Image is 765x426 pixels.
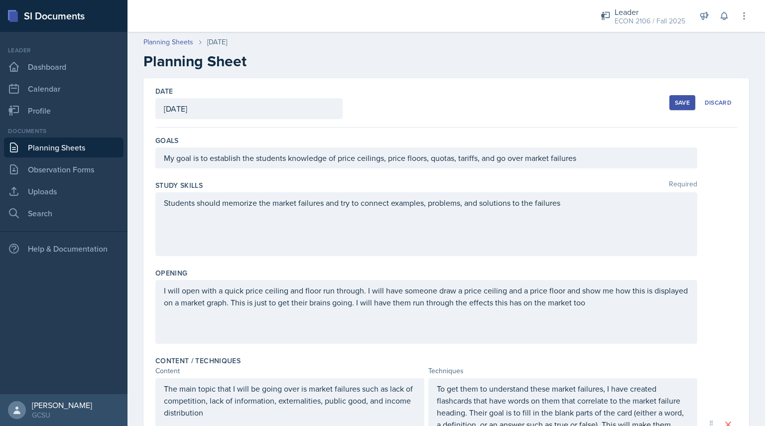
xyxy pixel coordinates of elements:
div: [PERSON_NAME] [32,400,92,410]
h2: Planning Sheet [143,52,749,70]
div: Save [675,99,690,107]
div: Help & Documentation [4,239,124,259]
a: Search [4,203,124,223]
div: GCSU [32,410,92,420]
a: Dashboard [4,57,124,77]
div: [DATE] [207,37,227,47]
p: My goal is to establish the students knowledge of price ceilings, price floors, quotas, tariffs, ... [164,152,689,164]
a: Profile [4,101,124,121]
label: Date [155,86,173,96]
div: ECON 2106 / Fall 2025 [615,16,685,26]
a: Planning Sheets [4,138,124,157]
label: Content / Techniques [155,356,241,366]
p: Students should memorize the market failures and try to connect examples, problems, and solutions... [164,197,689,209]
a: Uploads [4,181,124,201]
div: Documents [4,127,124,136]
button: Save [669,95,695,110]
div: Leader [4,46,124,55]
button: Discard [699,95,737,110]
label: Opening [155,268,187,278]
label: Goals [155,136,179,145]
div: Leader [615,6,685,18]
div: Discard [705,99,732,107]
a: Planning Sheets [143,37,193,47]
span: Required [669,180,697,190]
a: Observation Forms [4,159,124,179]
a: Calendar [4,79,124,99]
label: Study Skills [155,180,203,190]
div: Content [155,366,424,376]
div: Techniques [428,366,697,376]
p: The main topic that I will be going over is market failures such as lack of competition, lack of ... [164,383,416,419]
p: I will open with a quick price ceiling and floor run through. I will have someone draw a price ce... [164,284,689,308]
